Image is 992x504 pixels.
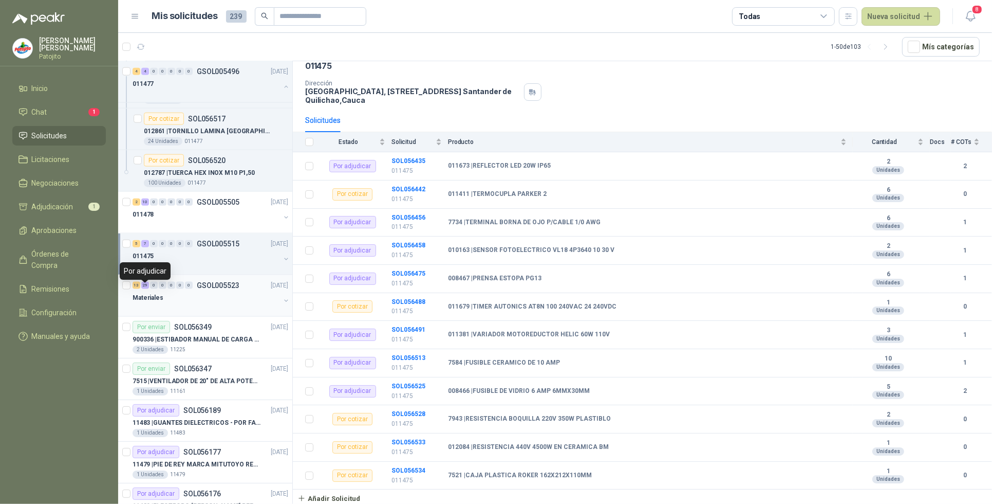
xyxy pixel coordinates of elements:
img: Company Logo [13,39,32,58]
a: Por adjudicarSOL056177[DATE] 11479 |PIE DE REY MARCA MITUTOYO REF [PHONE_NUMBER]1 Unidades11479 [118,442,292,483]
p: SOL056349 [174,323,212,331]
p: SOL056177 [183,448,221,456]
p: [DATE] [271,447,288,457]
p: [GEOGRAPHIC_DATA], [STREET_ADDRESS] Santander de Quilichao , Cauca [305,87,520,104]
b: 1 [853,299,924,307]
a: Órdenes de Compra [12,244,106,275]
th: Estado [320,132,391,152]
div: 2 [133,199,140,206]
div: Todas [739,11,760,22]
h1: Mis solicitudes [152,9,218,24]
th: # COTs [951,132,992,152]
th: Docs [930,132,951,152]
a: Negociaciones [12,173,106,193]
p: 011475 [391,279,442,289]
a: 4 4 0 0 0 0 0 GSOL005496[DATE] 011477 [133,65,290,98]
span: Cantidad [853,138,915,146]
div: 2 Unidades [133,346,168,354]
p: 011475 [391,335,442,345]
span: search [261,12,268,20]
div: Por adjudicar [133,446,179,458]
div: 0 [185,282,193,289]
div: 100 Unidades [144,179,185,187]
div: 0 [159,199,166,206]
p: 11483 [170,429,185,437]
div: Unidades [872,391,904,399]
span: Solicitudes [32,130,67,141]
b: 0 [951,415,980,424]
a: Por enviarSOL056347[DATE] 7515 |VENTILADOR DE 20" DE ALTA POTENCIA PARA ANCLAR A LA PARED1 Unidad... [118,358,292,400]
div: 0 [185,199,193,206]
p: Patojito [39,53,106,60]
div: Por cotizar [332,441,372,454]
b: 0 [951,189,980,199]
button: Nueva solicitud [862,7,940,26]
div: Por cotizar [332,413,372,425]
div: Por adjudicar [329,216,376,228]
div: Solicitudes [305,115,341,126]
a: Por enviarSOL056349[DATE] 900336 |ESTIBADOR MANUAL DE CARGA DE 2 T2 Unidades11225 [118,317,292,358]
div: Por cotizar [144,154,184,167]
div: 0 [176,282,184,289]
p: 011475 [391,250,442,260]
div: 1 Unidades [133,387,168,395]
a: Aprobaciones [12,221,106,240]
span: Configuración [32,307,77,318]
div: Unidades [872,250,904,259]
div: Por cotizar [332,300,372,313]
p: SOL056517 [188,115,226,122]
a: Inicio [12,79,106,98]
div: 29 [141,282,149,289]
p: [DATE] [271,197,288,207]
div: 5 [133,240,140,247]
p: 011477 [133,79,154,89]
p: 11225 [170,346,185,354]
b: SOL056528 [391,410,425,418]
b: 7521 | CAJA PLASTICA ROKER 162X212X110MM [448,472,592,480]
p: [DATE] [271,281,288,291]
a: SOL056488 [391,298,425,305]
span: Licitaciones [32,154,70,165]
div: 10 [141,199,149,206]
p: GSOL005515 [197,240,239,247]
b: SOL056534 [391,467,425,474]
b: 6 [853,186,924,194]
p: 011475 [391,194,442,204]
th: Solicitud [391,132,448,152]
div: 24 Unidades [144,137,182,146]
div: Unidades [872,419,904,427]
p: 011477 [184,137,203,146]
p: SOL056176 [183,490,221,497]
div: Por enviar [133,321,170,333]
div: 4 [133,68,140,75]
p: [DATE] [271,67,288,77]
a: SOL056513 [391,354,425,362]
span: Órdenes de Compra [32,248,96,271]
a: Licitaciones [12,150,106,169]
span: 1 [88,108,100,116]
a: SOL056458 [391,242,425,249]
div: Unidades [872,279,904,287]
span: Solicitud [391,138,434,146]
b: 011381 | VARIADOR MOTOREDUCTOR HELIC 60W 110V [448,331,610,339]
div: 1 Unidades [133,429,168,437]
div: 0 [185,240,193,247]
p: 011475 [391,476,442,485]
a: Por adjudicarSOL056189[DATE] 11483 |GUANTES DIELECTRICOS - POR FAVOR ADJUNTAR SU FICHA TECNICA1 U... [118,400,292,442]
a: SOL056491 [391,326,425,333]
div: Por adjudicar [329,357,376,369]
b: 7584 | FUSIBLE CERAMICO DE 10 AMP [448,359,560,367]
div: 0 [176,240,184,247]
b: 011411 | TERMOCUPLA PARKER 2 [448,190,547,199]
div: Unidades [872,194,904,202]
div: 0 [176,68,184,75]
p: GSOL005496 [197,68,239,75]
p: 011475 [391,447,442,457]
p: 011475 [391,419,442,429]
span: 239 [226,10,247,23]
p: 011475 [133,251,154,261]
span: Chat [32,106,47,118]
div: Por adjudicar [329,244,376,257]
span: 1 [88,203,100,211]
div: 0 [185,68,193,75]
